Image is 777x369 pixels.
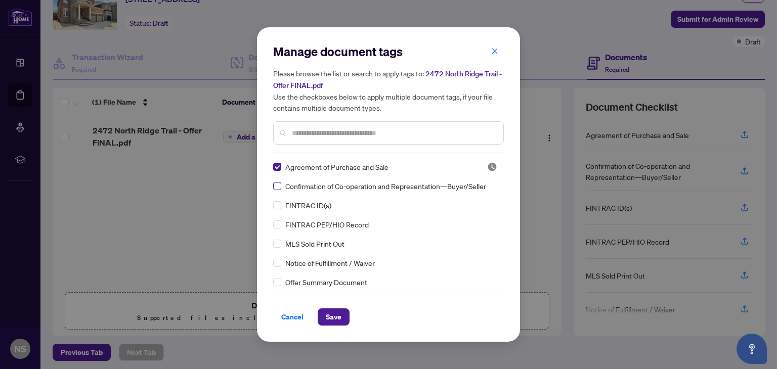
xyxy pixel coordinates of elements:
[285,238,344,249] span: MLS Sold Print Out
[285,219,369,230] span: FINTRAC PEP/HIO Record
[273,68,504,113] h5: Please browse the list or search to apply tags to: Use the checkboxes below to apply multiple doc...
[273,308,312,326] button: Cancel
[487,162,497,172] img: status
[487,162,497,172] span: Pending Review
[285,276,367,288] span: Offer Summary Document
[491,48,498,55] span: close
[273,43,504,60] h2: Manage document tags
[318,308,350,326] button: Save
[285,200,331,211] span: FINTRAC ID(s)
[281,309,304,325] span: Cancel
[285,180,486,192] span: Confirmation of Co-operation and Representation—Buyer/Seller
[285,257,375,268] span: Notice of Fulfillment / Waiver
[326,309,341,325] span: Save
[737,334,767,364] button: Open asap
[285,161,388,172] span: Agreement of Purchase and Sale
